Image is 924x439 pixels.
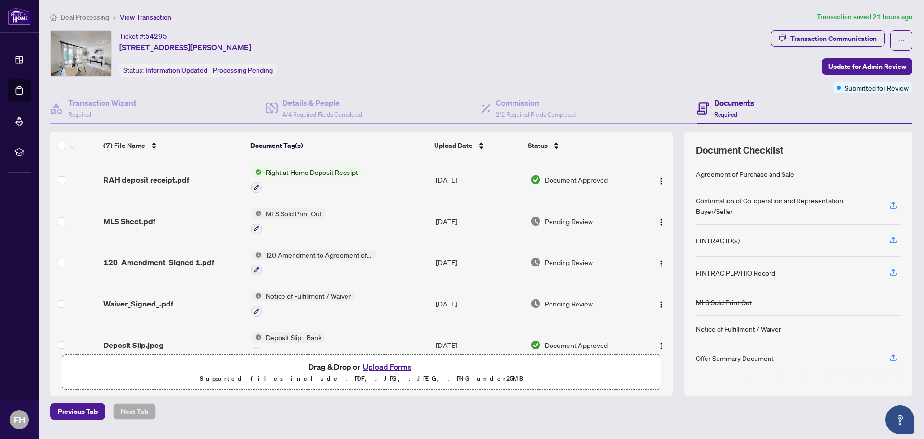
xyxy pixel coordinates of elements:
span: 4/4 Required Fields Completed [282,111,362,118]
div: Agreement of Purchase and Sale [696,169,794,179]
span: Drag & Drop orUpload FormsSupported files include .PDF, .JPG, .JPEG, .PNG under25MB [62,355,661,390]
button: Status IconMLS Sold Print Out [251,208,326,234]
span: (7) File Name [103,140,145,151]
span: Pending Review [545,298,593,309]
span: Right at Home Deposit Receipt [262,167,362,177]
div: Transaction Communication [790,31,877,46]
td: [DATE] [432,242,526,283]
span: Pending Review [545,216,593,226]
span: Waiver_Signed_.pdf [103,298,173,309]
img: Status Icon [251,332,262,343]
span: home [50,14,57,21]
button: Logo [654,254,669,270]
h4: Details & People [282,97,362,108]
img: Status Icon [251,167,262,177]
button: Open asap [885,405,914,434]
button: Status IconRight at Home Deposit Receipt [251,167,362,193]
li: / [113,12,116,23]
span: Update for Admin Review [828,59,906,74]
button: Logo [654,213,669,229]
button: Status Icon120 Amendment to Agreement of Purchase and Sale [251,250,376,276]
span: ellipsis [898,37,905,44]
span: Document Approved [545,174,608,185]
span: [STREET_ADDRESS][PERSON_NAME] [119,41,251,53]
span: 2/2 Required Fields Completed [496,111,576,118]
img: Logo [657,218,665,226]
img: Logo [657,260,665,267]
span: Submitted for Review [845,82,909,93]
p: Supported files include .PDF, .JPG, .JPEG, .PNG under 25 MB [68,373,655,385]
img: logo [8,7,31,25]
div: FINTRAC PEP/HIO Record [696,267,775,278]
button: Status IconDeposit Slip - Bank [251,332,325,358]
button: Transaction Communication [771,30,885,47]
span: Previous Tab [58,404,98,419]
button: Status IconNotice of Fulfillment / Waiver [251,291,355,317]
button: Update for Admin Review [822,58,912,75]
span: 120_Amendment_Signed 1.pdf [103,256,214,268]
span: Status [528,140,548,151]
span: Upload Date [434,140,473,151]
h4: Commission [496,97,576,108]
article: Transaction saved 21 hours ago [817,12,912,23]
span: MLS Sheet.pdf [103,215,155,227]
td: [DATE] [432,200,526,242]
img: Document Status [530,216,541,226]
img: Logo [657,301,665,308]
img: Status Icon [251,208,262,219]
span: FH [14,413,25,426]
span: Document Approved [545,340,608,350]
img: Document Status [530,298,541,309]
button: Logo [654,337,669,353]
h4: Transaction Wizard [68,97,136,108]
span: Notice of Fulfillment / Waiver [262,291,355,301]
h4: Documents [714,97,754,108]
span: Pending Review [545,257,593,267]
span: Deposit Slip.jpeg [103,339,164,351]
div: Offer Summary Document [696,353,774,363]
img: Status Icon [251,291,262,301]
th: Status [524,132,638,159]
th: Upload Date [430,132,524,159]
th: (7) File Name [100,132,247,159]
img: IMG-C12403093_1.jpg [51,31,111,76]
button: Next Tab [113,403,156,420]
td: [DATE] [432,159,526,200]
button: Upload Forms [360,360,414,373]
div: Notice of Fulfillment / Waiver [696,323,781,334]
span: RAH deposit receipt.pdf [103,174,189,186]
button: Logo [654,296,669,311]
td: [DATE] [432,283,526,324]
span: Required [714,111,737,118]
button: Previous Tab [50,403,105,420]
img: Logo [657,342,665,350]
img: Document Status [530,340,541,350]
th: Document Tag(s) [246,132,430,159]
img: Status Icon [251,250,262,260]
span: 120 Amendment to Agreement of Purchase and Sale [262,250,376,260]
div: MLS Sold Print Out [696,297,752,307]
span: 54295 [145,32,167,40]
span: MLS Sold Print Out [262,208,326,219]
div: Confirmation of Co-operation and Representation—Buyer/Seller [696,195,878,216]
img: Document Status [530,174,541,185]
div: Ticket #: [119,30,167,41]
span: Deal Processing [61,13,109,22]
span: View Transaction [120,13,171,22]
span: Deposit Slip - Bank [262,332,325,343]
span: Document Checklist [696,144,783,157]
img: Logo [657,177,665,185]
img: Document Status [530,257,541,267]
td: [DATE] [432,324,526,366]
span: Required [68,111,91,118]
div: Status: [119,64,277,77]
span: Drag & Drop or [308,360,414,373]
button: Logo [654,172,669,187]
div: FINTRAC ID(s) [696,235,740,246]
span: Information Updated - Processing Pending [145,66,273,75]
